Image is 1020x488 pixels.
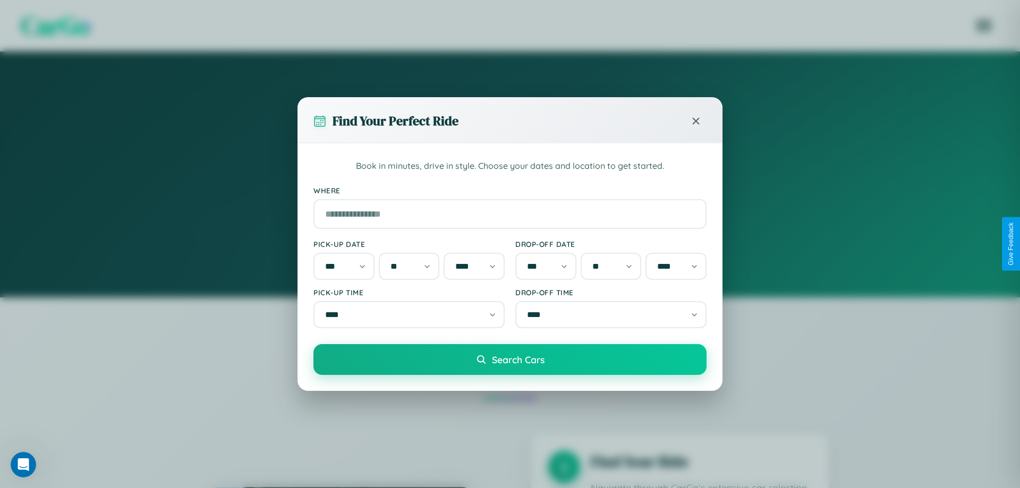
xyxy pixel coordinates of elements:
[492,354,545,365] span: Search Cars
[313,239,505,249] label: Pick-up Date
[313,288,505,297] label: Pick-up Time
[313,344,707,375] button: Search Cars
[515,288,707,297] label: Drop-off Time
[313,159,707,173] p: Book in minutes, drive in style. Choose your dates and location to get started.
[333,112,458,130] h3: Find Your Perfect Ride
[313,186,707,195] label: Where
[515,239,707,249] label: Drop-off Date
